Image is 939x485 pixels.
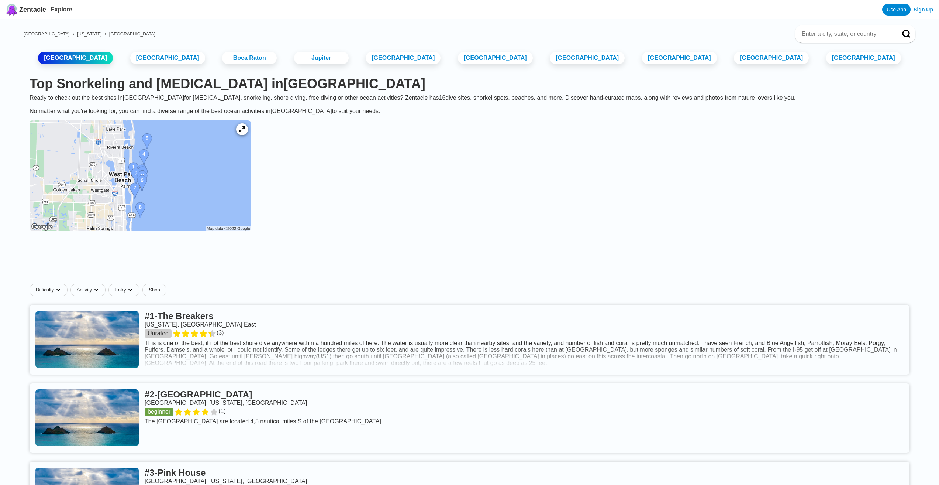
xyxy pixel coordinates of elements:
span: Zentacle [19,6,46,14]
a: [GEOGRAPHIC_DATA] [38,52,113,64]
span: Activity [77,287,92,293]
a: [GEOGRAPHIC_DATA] [24,31,70,37]
a: Explore [51,6,72,13]
span: › [105,31,106,37]
a: [GEOGRAPHIC_DATA] [109,31,155,37]
a: Zentacle logoZentacle [6,4,46,16]
a: [GEOGRAPHIC_DATA] [130,52,205,64]
a: Palm Beach dive site map [24,115,257,239]
span: Difficulty [36,287,54,293]
a: Sign Up [914,7,933,13]
img: Zentacle logo [6,4,18,16]
span: Entry [115,287,126,293]
h1: Top Snorkeling and [MEDICAL_DATA] in [GEOGRAPHIC_DATA] [30,76,909,92]
div: Ready to check out the best sites in [GEOGRAPHIC_DATA] for [MEDICAL_DATA], snorkeling, shore divi... [24,95,915,115]
a: [GEOGRAPHIC_DATA] [642,52,717,64]
a: [GEOGRAPHIC_DATA] [550,52,625,64]
button: Difficultydropdown caret [30,284,70,296]
button: Activitydropdown caret [70,284,108,296]
a: [US_STATE] [77,31,102,37]
input: Enter a city, state, or country [801,30,892,38]
a: Jupiter [294,52,349,64]
img: dropdown caret [55,287,61,293]
img: dropdown caret [93,287,99,293]
span: › [73,31,74,37]
a: [GEOGRAPHIC_DATA] [826,52,901,64]
a: [GEOGRAPHIC_DATA] [458,52,533,64]
img: dropdown caret [127,287,133,293]
img: Palm Beach dive site map [30,120,251,231]
a: [GEOGRAPHIC_DATA] [734,52,809,64]
button: Entrydropdown caret [108,284,142,296]
a: Boca Raton [222,52,277,64]
a: [GEOGRAPHIC_DATA] [366,52,441,64]
a: Shop [142,284,166,296]
a: Use App [882,4,911,16]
